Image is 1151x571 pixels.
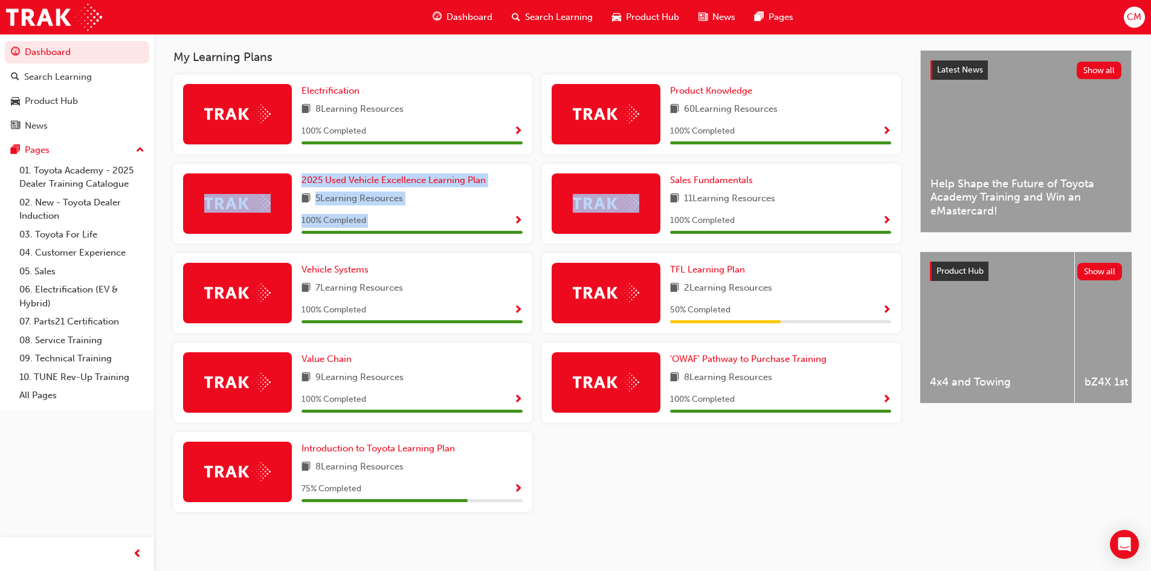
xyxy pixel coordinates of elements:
[301,443,455,454] span: Introduction to Toyota Learning Plan
[301,460,311,475] span: book-icon
[5,90,149,112] a: Product Hub
[1077,263,1123,280] button: Show all
[204,462,271,481] img: Trak
[15,349,149,368] a: 09. Technical Training
[670,281,679,296] span: book-icon
[301,281,311,296] span: book-icon
[573,283,639,302] img: Trak
[525,10,593,24] span: Search Learning
[301,353,352,364] span: Value Chain
[684,192,775,207] span: 11 Learning Resources
[5,139,149,161] button: Pages
[670,303,730,317] span: 50 % Completed
[512,10,520,25] span: search-icon
[514,395,523,405] span: Show Progress
[301,192,311,207] span: book-icon
[930,60,1121,80] a: Latest NewsShow all
[433,10,442,25] span: guage-icon
[514,303,523,318] button: Show Progress
[1077,62,1122,79] button: Show all
[514,124,523,139] button: Show Progress
[670,85,752,96] span: Product Knowledge
[514,126,523,137] span: Show Progress
[745,5,803,30] a: pages-iconPages
[514,213,523,228] button: Show Progress
[5,41,149,63] a: Dashboard
[670,263,750,277] a: TFL Learning Plan
[1124,7,1145,28] button: CM
[670,352,831,366] a: 'OWAF' Pathway to Purchase Training
[204,105,271,123] img: Trak
[514,392,523,407] button: Show Progress
[920,252,1074,403] a: 4x4 and Towing
[5,39,149,139] button: DashboardSearch LearningProduct HubNews
[930,375,1065,389] span: 4x4 and Towing
[301,173,491,187] a: 2025 Used Vehicle Excellence Learning Plan
[301,370,311,386] span: book-icon
[204,283,271,302] img: Trak
[684,102,778,117] span: 60 Learning Resources
[315,370,404,386] span: 9 Learning Resources
[301,442,460,456] a: Introduction to Toyota Learning Plan
[301,263,373,277] a: Vehicle Systems
[15,368,149,387] a: 10. TUNE Rev-Up Training
[937,266,984,276] span: Product Hub
[573,105,639,123] img: Trak
[670,175,753,185] span: Sales Fundamentals
[930,262,1122,281] a: Product HubShow all
[670,370,679,386] span: book-icon
[15,280,149,312] a: 06. Electrification (EV & Hybrid)
[301,352,356,366] a: Value Chain
[25,94,78,108] div: Product Hub
[670,353,827,364] span: 'OWAF' Pathway to Purchase Training
[6,4,102,31] a: Trak
[15,312,149,331] a: 07. Parts21 Certification
[882,213,891,228] button: Show Progress
[25,143,50,157] div: Pages
[301,303,366,317] span: 100 % Completed
[15,244,149,262] a: 04. Customer Experience
[24,70,92,84] div: Search Learning
[447,10,492,24] span: Dashboard
[670,214,735,228] span: 100 % Completed
[920,50,1132,233] a: Latest NewsShow allHelp Shape the Future of Toyota Academy Training and Win an eMastercard!
[204,373,271,392] img: Trak
[15,193,149,225] a: 02. New - Toyota Dealer Induction
[573,194,639,213] img: Trak
[301,84,364,98] a: Electrification
[670,264,745,275] span: TFL Learning Plan
[514,216,523,227] span: Show Progress
[301,175,486,185] span: 2025 Used Vehicle Excellence Learning Plan
[15,225,149,244] a: 03. Toyota For Life
[670,173,758,187] a: Sales Fundamentals
[15,331,149,350] a: 08. Service Training
[755,10,764,25] span: pages-icon
[882,395,891,405] span: Show Progress
[670,192,679,207] span: book-icon
[25,119,48,133] div: News
[882,303,891,318] button: Show Progress
[173,50,901,64] h3: My Learning Plans
[882,216,891,227] span: Show Progress
[301,482,361,496] span: 75 % Completed
[204,194,271,213] img: Trak
[136,143,144,158] span: up-icon
[689,5,745,30] a: news-iconNews
[684,370,772,386] span: 8 Learning Resources
[315,102,404,117] span: 8 Learning Resources
[301,214,366,228] span: 100 % Completed
[698,10,708,25] span: news-icon
[315,281,403,296] span: 7 Learning Resources
[514,484,523,495] span: Show Progress
[670,102,679,117] span: book-icon
[11,72,19,83] span: search-icon
[769,10,793,24] span: Pages
[5,66,149,88] a: Search Learning
[1110,530,1139,559] div: Open Intercom Messenger
[15,262,149,281] a: 05. Sales
[937,65,983,75] span: Latest News
[15,161,149,193] a: 01. Toyota Academy - 2025 Dealer Training Catalogue
[11,121,20,132] span: news-icon
[301,102,311,117] span: book-icon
